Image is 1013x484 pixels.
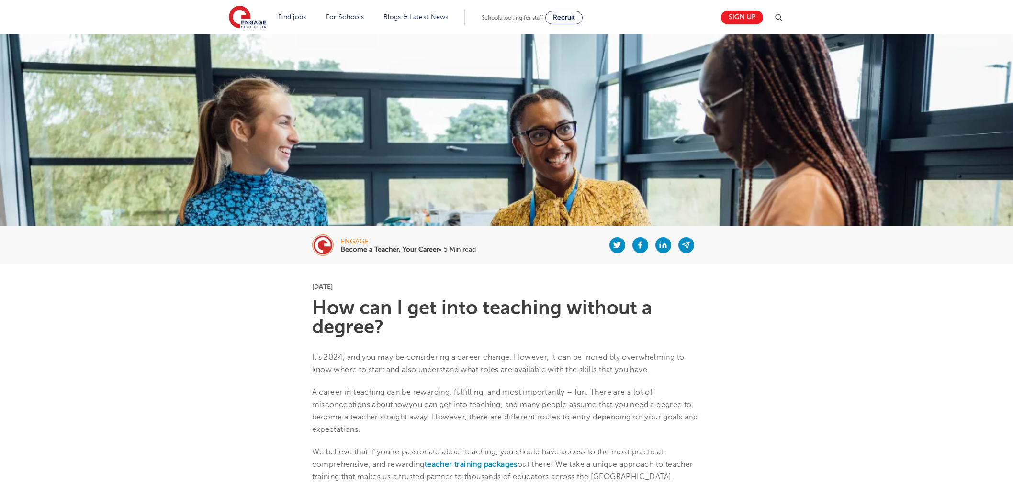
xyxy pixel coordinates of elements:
[312,388,653,409] span: A career in teaching can be rewarding, fulfilling, and most importantly – fun. There are a lot of...
[326,13,364,21] a: For Schools
[383,13,449,21] a: Blogs & Latest News
[312,298,701,337] h1: How can I get into teaching without a degree?
[341,246,476,253] p: • 5 Min read
[229,6,266,30] img: Engage Education
[553,14,575,21] span: Recruit
[545,11,583,24] a: Recruit
[312,448,665,469] span: We believe that if you’re passionate about teaching, you should have access to the most practical...
[393,400,409,409] span: how
[341,246,439,253] b: Become a Teacher, Your Career
[482,14,543,21] span: Schools looking for staff
[425,460,518,469] a: teacher training packages
[312,353,685,374] span: It’s 2024, and you may be considering a career change. However, it can be incredibly overwhelming...
[341,238,476,245] div: engage
[278,13,306,21] a: Find jobs
[721,11,763,24] a: Sign up
[312,283,701,290] p: [DATE]
[312,400,698,434] span: you can get into teaching, and many people assume that you need a degree to become a teacher stra...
